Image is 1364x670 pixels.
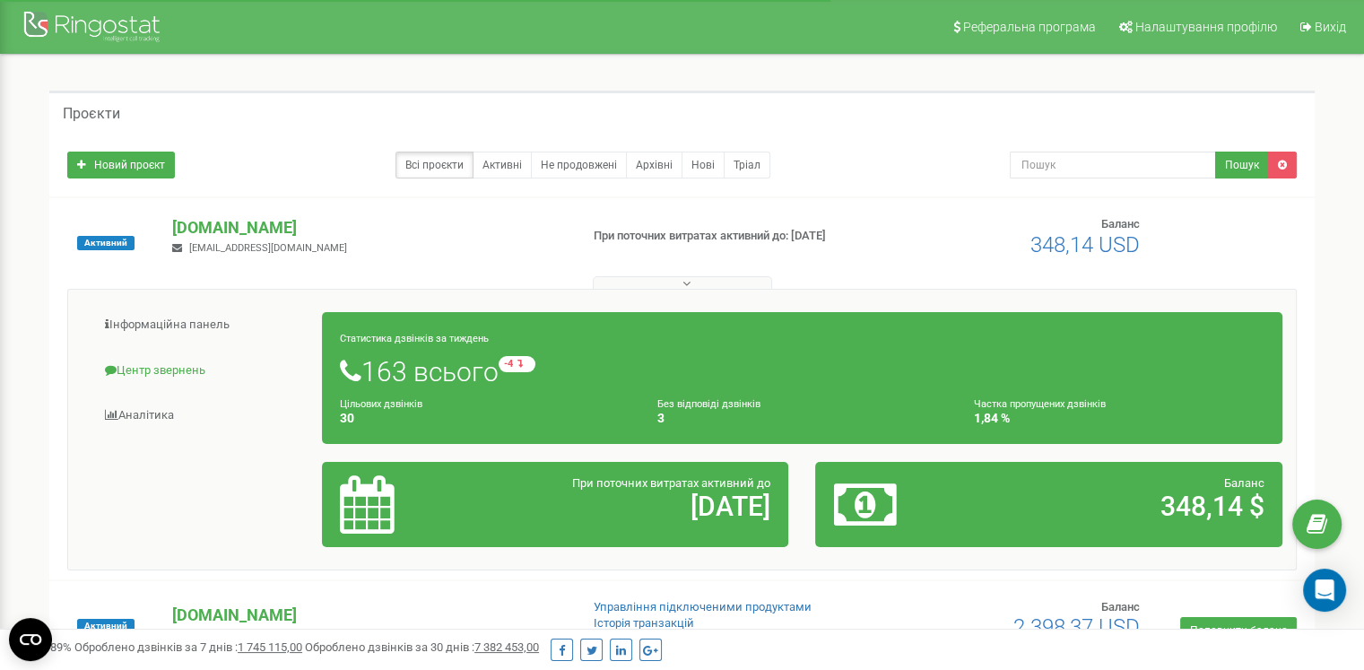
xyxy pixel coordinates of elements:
[474,640,539,654] u: 7 382 453,00
[74,640,302,654] span: Оброблено дзвінків за 7 днів :
[499,356,535,372] small: -4
[473,152,532,178] a: Активні
[82,303,323,347] a: Інформаційна панель
[1315,20,1346,34] span: Вихід
[1101,217,1140,231] span: Баланс
[531,152,627,178] a: Не продовжені
[63,106,120,122] h5: Проєкти
[594,600,812,613] a: Управління підключеними продуктами
[974,398,1106,410] small: Частка пропущених дзвінків
[492,492,770,521] h2: [DATE]
[974,412,1264,425] h4: 1,84 %
[395,152,473,178] a: Всі проєкти
[594,228,881,245] p: При поточних витратах активний до: [DATE]
[657,398,760,410] small: Без відповіді дзвінків
[682,152,725,178] a: Нові
[340,398,422,410] small: Цільових дзвінків
[9,618,52,661] button: Open CMP widget
[594,616,694,630] a: Історія транзакцій
[189,242,347,254] span: [EMAIL_ADDRESS][DOMAIN_NAME]
[172,216,564,239] p: [DOMAIN_NAME]
[986,492,1264,521] h2: 348,14 $
[1010,152,1216,178] input: Пошук
[340,333,489,344] small: Статистика дзвінків за тиждень
[724,152,770,178] a: Тріал
[1215,152,1269,178] button: Пошук
[172,604,564,627] p: [DOMAIN_NAME]
[77,236,135,250] span: Активний
[1013,614,1140,640] span: 2 398,37 USD
[305,640,539,654] span: Оброблено дзвінків за 30 днів :
[82,349,323,393] a: Центр звернень
[1135,20,1277,34] span: Налаштування профілю
[1303,569,1346,612] div: Open Intercom Messenger
[572,476,770,490] span: При поточних витратах активний до
[340,412,630,425] h4: 30
[657,412,948,425] h4: 3
[67,152,175,178] a: Новий проєкт
[1224,476,1264,490] span: Баланс
[1101,600,1140,613] span: Баланс
[238,640,302,654] u: 1 745 115,00
[77,619,135,633] span: Активний
[1030,232,1140,257] span: 348,14 USD
[340,356,1264,387] h1: 163 всього
[82,394,323,438] a: Аналiтика
[963,20,1096,34] span: Реферальна програма
[626,152,682,178] a: Архівні
[1180,617,1297,644] a: Поповнити баланс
